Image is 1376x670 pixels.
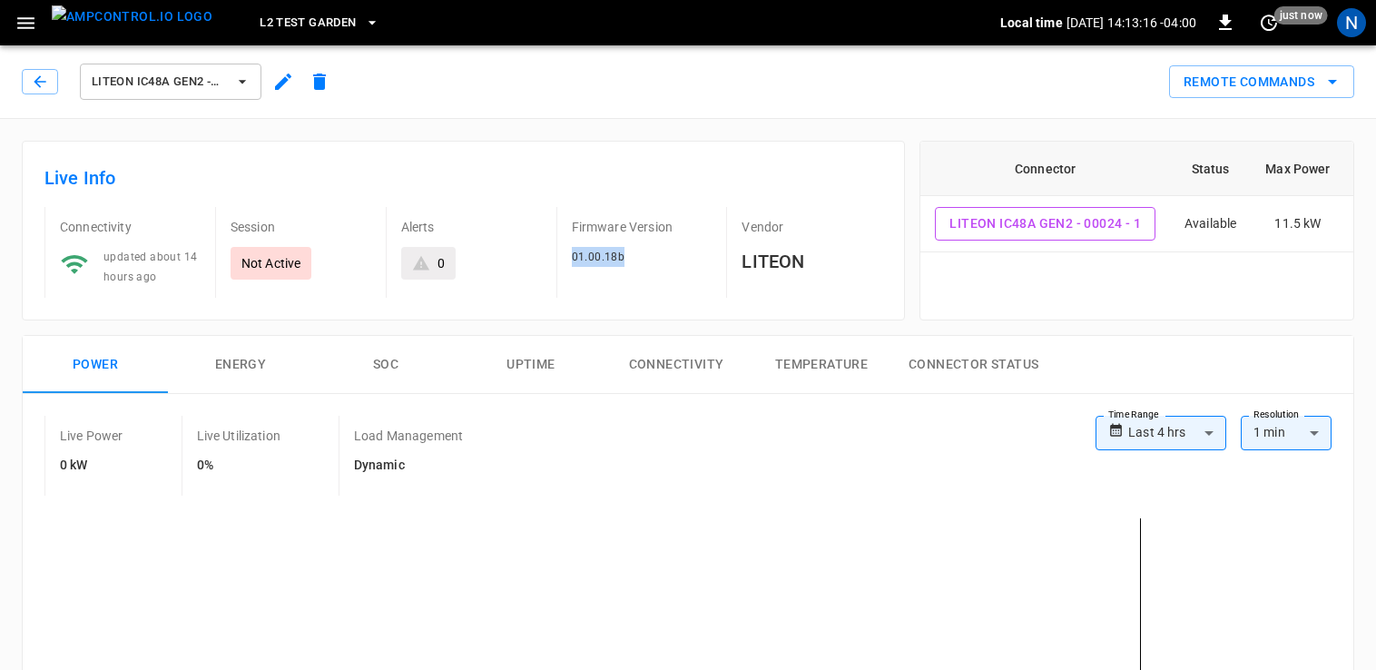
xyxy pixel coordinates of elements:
button: Connector Status [894,336,1053,394]
label: Time Range [1108,408,1159,422]
label: Resolution [1253,408,1299,422]
button: Liteon IC48A Gen2 - 00024 [80,64,261,100]
button: Liteon IC48A Gen2 - 00024 - 1 [935,207,1155,241]
p: Live Power [60,427,123,445]
th: Connector [920,142,1170,196]
th: Status [1170,142,1251,196]
div: remote commands options [1169,65,1354,99]
div: profile-icon [1337,8,1366,37]
div: 0 [437,254,445,272]
span: 01.00.18b [572,251,625,263]
h6: 0 kW [60,456,123,476]
img: ampcontrol.io logo [52,5,212,28]
button: L2 Test Garden [252,5,387,41]
span: L2 Test Garden [260,13,356,34]
p: Alerts [401,218,542,236]
p: Live Utilization [197,427,280,445]
p: Connectivity [60,218,201,236]
td: 11.5 kW [1251,196,1344,252]
h6: Live Info [44,163,882,192]
button: Remote Commands [1169,65,1354,99]
button: Energy [168,336,313,394]
span: Liteon IC48A Gen2 - 00024 [92,72,226,93]
td: Available [1170,196,1251,252]
h6: LITEON [742,247,882,276]
div: Last 4 hrs [1128,416,1226,450]
button: Uptime [458,336,604,394]
p: [DATE] 14:13:16 -04:00 [1066,14,1196,32]
p: Local time [1000,14,1063,32]
p: Load Management [354,427,463,445]
p: Not Active [241,254,301,272]
span: updated about 14 hours ago [103,251,197,283]
p: Firmware Version [572,218,713,236]
h6: 0% [197,456,280,476]
button: set refresh interval [1254,8,1283,37]
p: Vendor [742,218,882,236]
button: Connectivity [604,336,749,394]
th: Max Power [1251,142,1344,196]
button: Temperature [749,336,894,394]
button: Power [23,336,168,394]
div: 1 min [1241,416,1332,450]
span: just now [1274,6,1328,25]
p: Session [231,218,371,236]
h6: Dynamic [354,456,463,476]
button: SOC [313,336,458,394]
